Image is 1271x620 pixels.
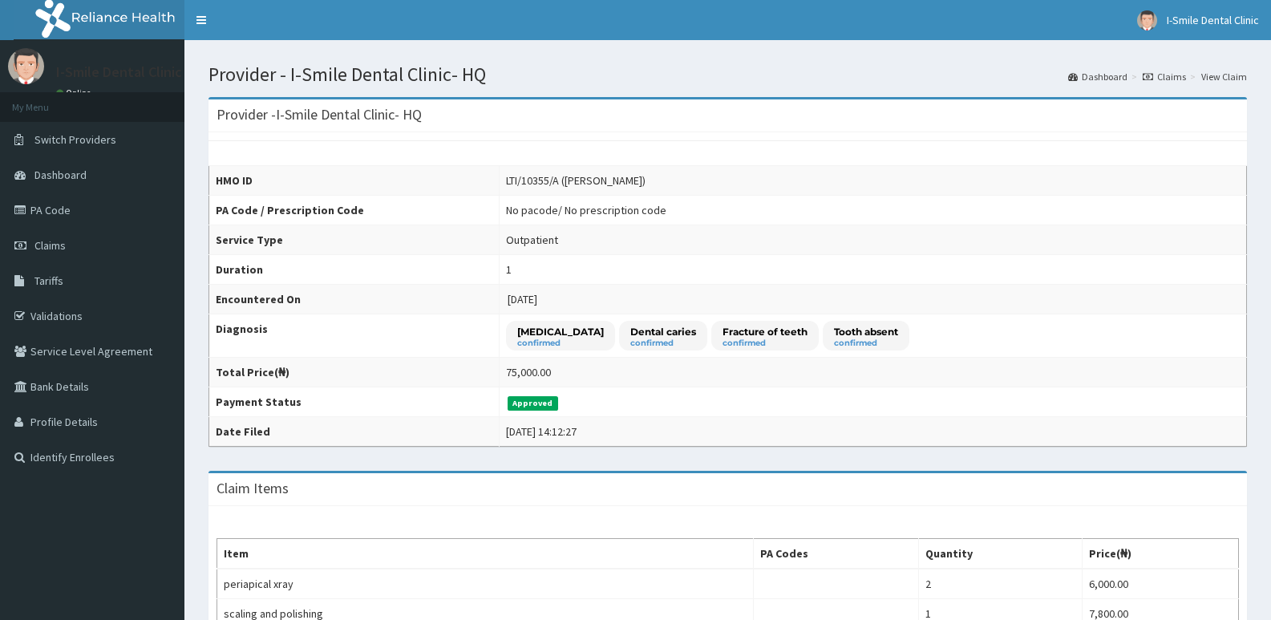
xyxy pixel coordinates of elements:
[217,107,422,122] h3: Provider - I-Smile Dental Clinic- HQ
[209,417,500,447] th: Date Filed
[1143,70,1186,83] a: Claims
[1068,70,1127,83] a: Dashboard
[630,325,696,338] p: Dental caries
[209,166,500,196] th: HMO ID
[209,196,500,225] th: PA Code / Prescription Code
[517,339,604,347] small: confirmed
[506,232,558,248] div: Outpatient
[506,423,577,440] div: [DATE] 14:12:27
[834,339,898,347] small: confirmed
[208,64,1247,85] h1: Provider - I-Smile Dental Clinic- HQ
[506,202,666,218] div: No pacode / No prescription code
[1082,539,1238,569] th: Price(₦)
[1167,13,1259,27] span: I-Smile Dental Clinic
[517,325,604,338] p: [MEDICAL_DATA]
[34,274,63,288] span: Tariffs
[8,48,44,84] img: User Image
[209,358,500,387] th: Total Price(₦)
[1201,70,1247,83] a: View Claim
[506,364,551,380] div: 75,000.00
[506,261,512,278] div: 1
[1082,569,1238,599] td: 6,000.00
[723,339,808,347] small: confirmed
[217,539,754,569] th: Item
[630,339,696,347] small: confirmed
[508,292,537,306] span: [DATE]
[217,569,754,599] td: periapical xray
[34,132,116,147] span: Switch Providers
[919,539,1082,569] th: Quantity
[34,168,87,182] span: Dashboard
[56,87,95,99] a: Online
[209,387,500,417] th: Payment Status
[1137,10,1157,30] img: User Image
[209,255,500,285] th: Duration
[34,238,66,253] span: Claims
[919,569,1082,599] td: 2
[217,481,289,496] h3: Claim Items
[508,396,558,411] span: Approved
[209,225,500,255] th: Service Type
[834,325,898,338] p: Tooth absent
[506,172,646,188] div: LTI/10355/A ([PERSON_NAME])
[754,539,919,569] th: PA Codes
[209,314,500,358] th: Diagnosis
[209,285,500,314] th: Encountered On
[723,325,808,338] p: Fracture of teeth
[56,65,182,79] p: I-Smile Dental Clinic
